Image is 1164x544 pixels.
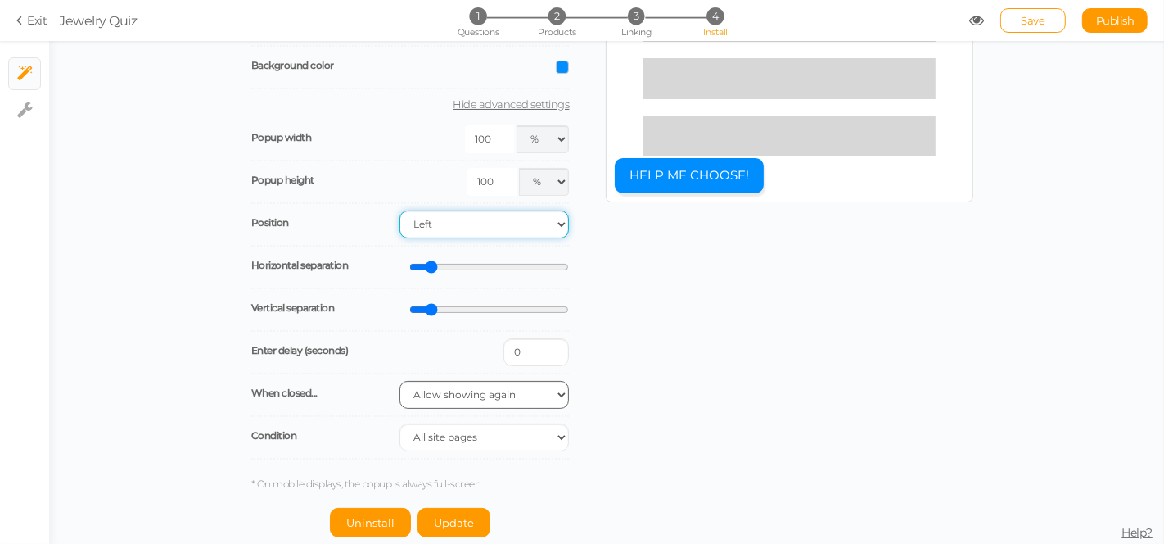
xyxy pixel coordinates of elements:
[251,97,570,111] a: Hide advanced settings
[1022,14,1045,27] span: Save
[251,259,349,271] span: Horizontal separation
[251,174,314,186] span: Popup height
[1000,8,1066,33] div: Save
[417,508,490,537] button: Update
[251,301,335,314] span: Vertical separation
[703,26,727,38] span: Install
[251,131,312,143] span: Popup width
[469,7,486,25] span: 1
[346,516,395,529] span: Uninstall
[251,387,318,399] span: When closed...
[330,508,411,537] button: Uninstall
[1096,14,1135,27] span: Publish
[251,429,297,442] span: Condition
[434,516,474,529] span: Update
[440,7,516,25] li: 1 Questions
[548,7,566,25] span: 2
[677,7,753,25] li: 4 Install
[16,12,47,29] a: Exit
[60,11,138,30] div: Jewelry Quiz
[615,158,764,193] button: HELP ME CHOOSE!
[251,344,349,356] span: Enter delay (seconds)
[251,216,289,229] span: Position
[519,7,595,25] li: 2 Products
[251,478,482,490] span: * On mobile displays, the popup is always full-screen.
[538,26,576,38] span: Products
[458,26,499,38] span: Questions
[251,59,334,71] span: Background color
[706,7,724,25] span: 4
[598,7,674,25] li: 3 Linking
[628,7,645,25] span: 3
[621,26,651,38] span: Linking
[1122,525,1153,540] span: Help?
